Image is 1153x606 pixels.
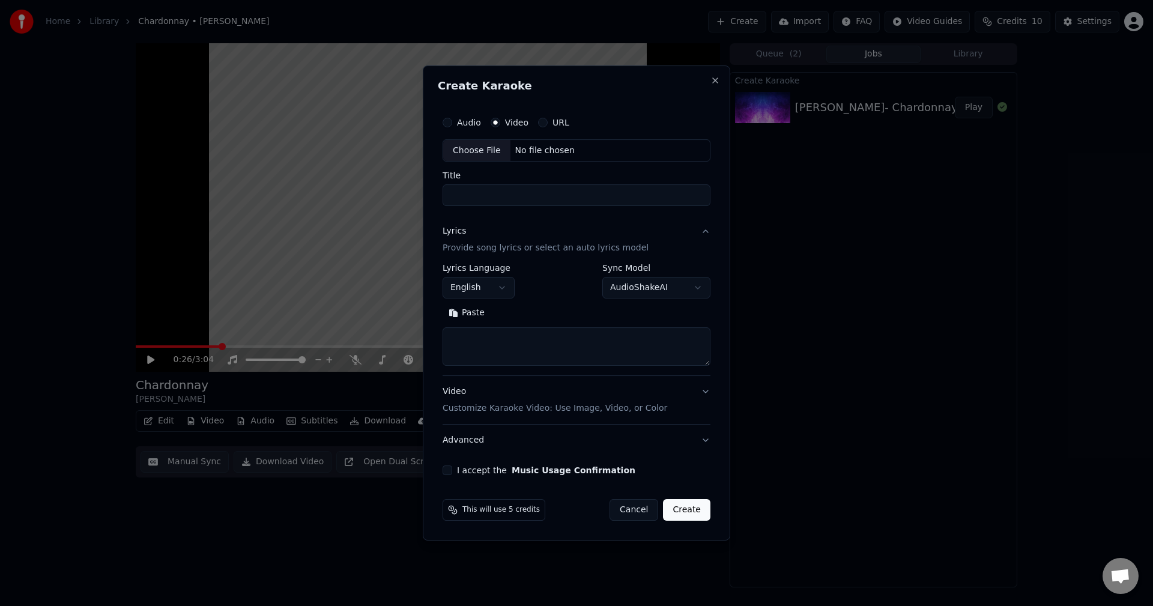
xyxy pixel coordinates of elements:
[443,264,515,273] label: Lyrics Language
[443,304,491,323] button: Paste
[602,264,710,273] label: Sync Model
[443,425,710,456] button: Advanced
[552,118,569,127] label: URL
[443,243,649,255] p: Provide song lyrics or select an auto lyrics model
[505,118,528,127] label: Video
[457,118,481,127] label: Audio
[443,216,710,264] button: LyricsProvide song lyrics or select an auto lyrics model
[443,377,710,425] button: VideoCustomize Karaoke Video: Use Image, Video, or Color
[443,264,710,376] div: LyricsProvide song lyrics or select an auto lyrics model
[462,505,540,515] span: This will use 5 credits
[610,499,658,521] button: Cancel
[443,172,710,180] label: Title
[443,402,667,414] p: Customize Karaoke Video: Use Image, Video, or Color
[512,466,635,474] button: I accept the
[438,80,715,91] h2: Create Karaoke
[443,386,667,415] div: Video
[443,140,510,162] div: Choose File
[663,499,710,521] button: Create
[457,466,635,474] label: I accept the
[443,226,466,238] div: Lyrics
[510,145,580,157] div: No file chosen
